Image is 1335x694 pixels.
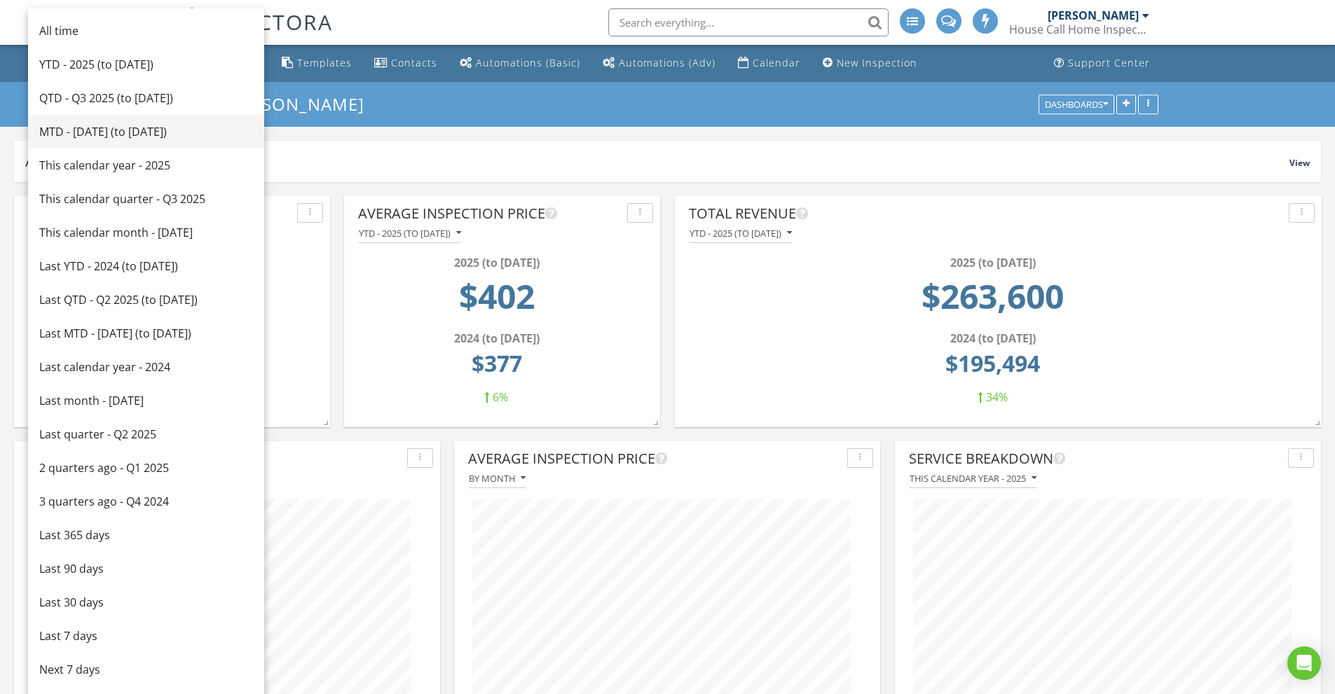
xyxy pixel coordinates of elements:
[39,426,253,443] div: Last quarter - Q2 2025
[177,7,208,38] img: The Best Home Inspection Software - Spectora
[39,661,253,678] div: Next 7 days
[476,56,580,69] div: Automations (Basic)
[1048,8,1139,22] div: [PERSON_NAME]
[817,50,923,76] a: New Inspection
[39,123,253,140] div: MTD - [DATE] (to [DATE])
[362,330,631,347] div: 2024 (to [DATE])
[297,56,352,69] div: Templates
[39,594,253,611] div: Last 30 days
[1045,99,1108,109] div: Dashboards
[1068,56,1150,69] div: Support Center
[732,50,806,76] a: Calendar
[39,325,253,342] div: Last MTD - [DATE] (to [DATE])
[25,152,1289,171] div: Alerts
[39,493,253,510] div: 3 quarters ago - Q4 2024
[39,291,253,308] div: Last QTD - Q2 2025 (to [DATE])
[454,50,586,76] a: Automations (Basic)
[369,50,443,76] a: Contacts
[358,203,622,224] div: Average Inspection Price
[391,56,437,69] div: Contacts
[39,90,253,106] div: QTD - Q3 2025 (to [DATE])
[1048,50,1156,76] a: Support Center
[39,560,253,577] div: Last 90 days
[39,392,253,409] div: Last month - [DATE]
[358,224,462,243] button: YTD - 2025 (to [DATE])
[837,56,917,69] div: New Inspection
[39,22,253,39] div: All time
[986,389,1008,405] span: 34%
[1287,646,1321,680] div: Open Intercom Messenger
[218,7,333,36] span: SPECTORA
[39,359,253,375] div: Last calendar year - 2024
[689,224,793,243] button: YTD - 2025 (to [DATE])
[1039,95,1114,114] button: Dashboards
[693,330,1292,347] div: 2024 (to [DATE])
[39,224,253,241] div: This calendar month - [DATE]
[619,56,716,69] div: Automations (Adv)
[1289,157,1310,169] span: View
[597,50,721,76] a: Automations (Advanced)
[359,228,461,238] div: YTD - 2025 (to [DATE])
[177,92,376,116] a: Lake [PERSON_NAME]
[693,254,1292,271] div: 2025 (to [DATE])
[362,271,631,330] td: 402.44
[39,56,253,73] div: YTD - 2025 (to [DATE])
[39,459,253,476] div: 2 quarters ago - Q1 2025
[362,347,631,389] td: 376.67
[39,190,253,207] div: This calendar quarter - Q3 2025
[1009,22,1149,36] div: House Call Home Inspection- Lake Charles, LA
[39,527,253,543] div: Last 365 days
[469,473,526,483] div: By month
[909,469,1037,488] button: This calendar year - 2025
[39,157,253,174] div: This calendar year - 2025
[693,347,1292,389] td: 195493.5
[468,469,526,488] button: By month
[468,448,842,469] div: Average Inspection Price
[608,8,889,36] input: Search everything...
[693,271,1292,330] td: 263600.0
[753,56,800,69] div: Calendar
[276,50,357,76] a: Templates
[362,254,631,271] div: 2025 (to [DATE])
[39,258,253,275] div: Last YTD - 2024 (to [DATE])
[689,203,1283,224] div: Total Revenue
[690,228,792,238] div: YTD - 2025 (to [DATE])
[493,389,508,405] span: 6%
[39,627,253,644] div: Last 7 days
[909,448,1282,469] div: Service Breakdown
[910,473,1036,483] div: This calendar year - 2025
